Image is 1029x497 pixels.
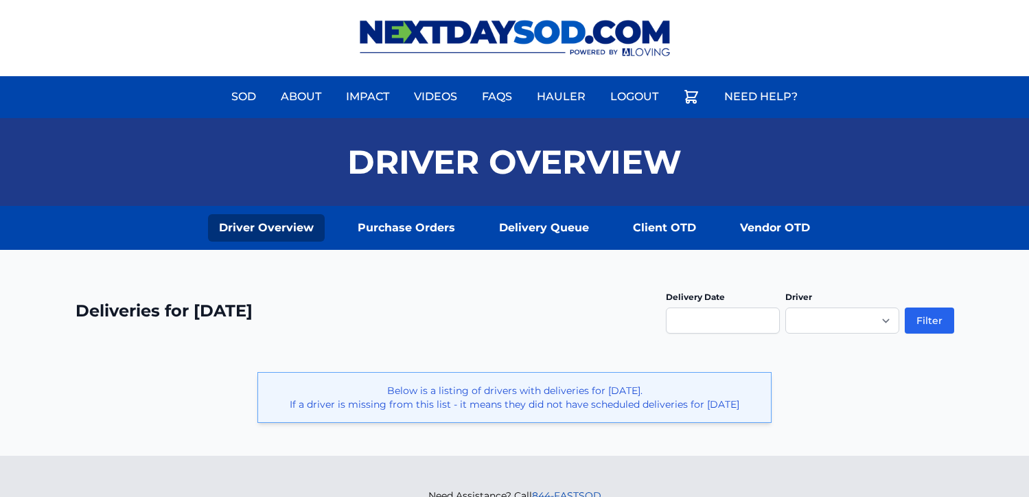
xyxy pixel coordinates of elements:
[729,214,821,242] a: Vendor OTD
[406,80,465,113] a: Videos
[269,384,761,411] p: Below is a listing of drivers with deliveries for [DATE]. If a driver is missing from this list -...
[622,214,707,242] a: Client OTD
[338,80,397,113] a: Impact
[716,80,806,113] a: Need Help?
[208,214,325,242] a: Driver Overview
[474,80,520,113] a: FAQs
[347,214,466,242] a: Purchase Orders
[602,80,667,113] a: Logout
[785,292,812,302] label: Driver
[223,80,264,113] a: Sod
[905,308,954,334] button: Filter
[347,146,682,178] h1: Driver Overview
[529,80,594,113] a: Hauler
[666,292,725,302] label: Delivery Date
[76,300,253,322] h2: Deliveries for [DATE]
[488,214,600,242] a: Delivery Queue
[273,80,329,113] a: About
